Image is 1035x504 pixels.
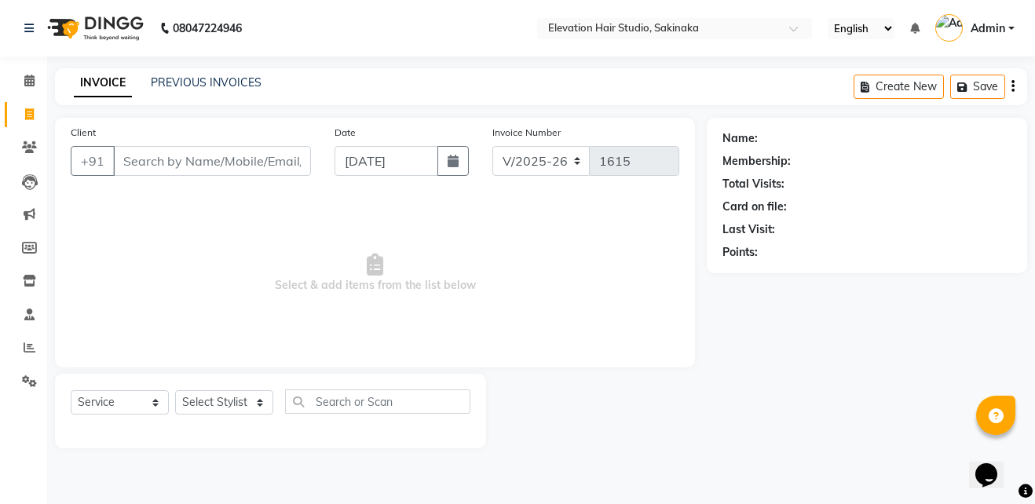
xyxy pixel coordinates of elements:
div: Total Visits: [722,176,784,192]
div: Card on file: [722,199,787,215]
div: Points: [722,244,758,261]
img: Admin [935,14,963,42]
label: Client [71,126,96,140]
button: Create New [854,75,944,99]
span: Admin [971,20,1005,37]
iframe: chat widget [969,441,1019,488]
button: +91 [71,146,115,176]
a: INVOICE [74,69,132,97]
label: Date [335,126,356,140]
input: Search by Name/Mobile/Email/Code [113,146,311,176]
a: PREVIOUS INVOICES [151,75,261,89]
div: Name: [722,130,758,147]
span: Select & add items from the list below [71,195,679,352]
input: Search or Scan [285,389,470,414]
b: 08047224946 [173,6,242,50]
div: Membership: [722,153,791,170]
button: Save [950,75,1005,99]
img: logo [40,6,148,50]
div: Last Visit: [722,221,775,238]
label: Invoice Number [492,126,561,140]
